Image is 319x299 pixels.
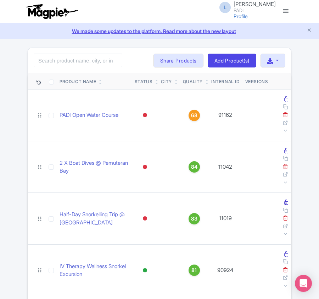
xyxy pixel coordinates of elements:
[60,159,129,175] a: 2 X Boat Dives @ Pemuteran Bay
[60,78,96,85] div: Product Name
[191,163,197,171] span: 84
[208,54,256,68] a: Add Product(s)
[60,111,118,119] a: PADI Open Water Course
[183,265,206,276] a: 81
[234,1,276,7] span: [PERSON_NAME]
[153,54,203,68] a: Share Products
[295,275,312,292] div: Open Intercom Messenger
[141,110,149,120] div: Inactive
[208,89,242,141] td: 91162
[219,2,231,13] span: L
[191,266,197,274] span: 81
[242,73,271,89] th: Versions
[234,13,248,19] a: Profile
[183,110,206,121] a: 68
[24,4,79,19] img: logo-ab69f6fb50320c5b225c76a69d11143b.png
[141,265,149,276] div: Active
[141,162,149,172] div: Inactive
[183,213,206,224] a: 83
[208,141,242,193] td: 11042
[141,213,149,224] div: Inactive
[34,54,122,67] input: Search product name, city, or interal id
[208,193,242,245] td: 11019
[208,73,242,89] th: Internal ID
[191,112,197,119] span: 68
[60,262,129,278] a: IV Therapy Wellness Snorkel Excursion
[4,27,315,35] a: We made some updates to the platform. Read more about the new layout
[191,215,197,223] span: 83
[161,78,172,85] div: City
[183,78,203,85] div: Quality
[135,78,153,85] div: Status
[60,211,129,227] a: Half-Day Snorkelling Trip @ [GEOGRAPHIC_DATA]
[208,244,242,296] td: 90924
[307,27,312,35] button: Close announcement
[183,161,206,173] a: 84
[234,8,276,13] small: PADI
[215,1,276,13] a: L [PERSON_NAME] PADI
